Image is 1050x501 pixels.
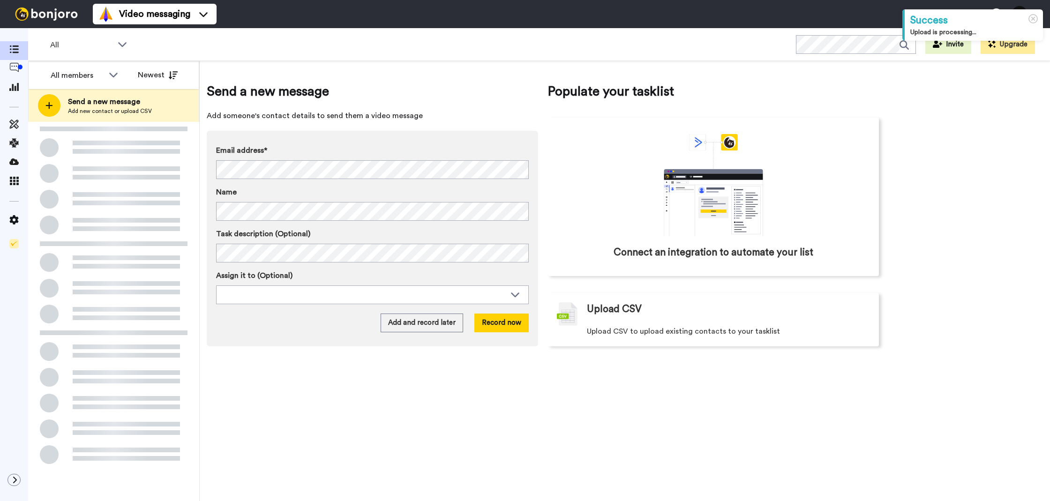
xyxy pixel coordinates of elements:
[207,82,538,101] span: Send a new message
[381,314,463,332] button: Add and record later
[50,39,113,51] span: All
[474,314,529,332] button: Record now
[981,35,1035,54] button: Upgrade
[216,187,237,198] span: Name
[51,70,104,81] div: All members
[9,239,19,248] img: Checklist.svg
[557,302,577,326] img: csv-grey.png
[11,7,82,21] img: bj-logo-header-white.svg
[587,326,780,337] span: Upload CSV to upload existing contacts to your tasklist
[98,7,113,22] img: vm-color.svg
[925,35,971,54] button: Invite
[207,110,538,121] span: Add someone's contact details to send them a video message
[910,13,1037,28] div: Success
[119,7,190,21] span: Video messaging
[216,270,529,281] label: Assign it to (Optional)
[547,82,879,101] span: Populate your tasklist
[643,134,784,236] div: animation
[614,246,813,260] span: Connect an integration to automate your list
[587,302,642,316] span: Upload CSV
[68,107,152,115] span: Add new contact or upload CSV
[910,28,1037,37] div: Upload is processing...
[68,96,152,107] span: Send a new message
[216,228,529,239] label: Task description (Optional)
[216,145,529,156] label: Email address*
[131,66,185,84] button: Newest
